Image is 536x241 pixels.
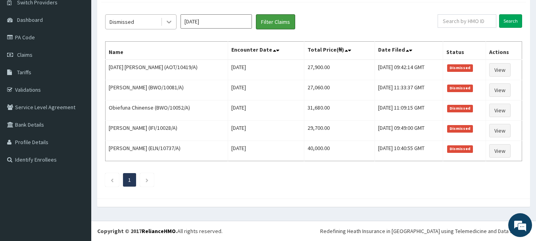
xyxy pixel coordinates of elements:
td: [DATE] [228,121,304,141]
td: [DATE] [228,100,304,121]
a: Previous page [110,176,114,183]
a: View [489,83,511,97]
input: Search [499,14,522,28]
a: View [489,144,511,158]
td: [PERSON_NAME] (ELN/10737/A) [106,141,228,161]
a: View [489,104,511,117]
td: [PERSON_NAME] (IFI/10028/A) [106,121,228,141]
td: [DATE] 09:42:14 GMT [375,60,443,80]
img: d_794563401_company_1708531726252_794563401 [15,40,32,60]
span: Tariffs [17,69,31,76]
th: Encounter Date [228,42,304,60]
input: Search by HMO ID [438,14,496,28]
input: Select Month and Year [181,14,252,29]
td: [DATE] 09:49:00 GMT [375,121,443,141]
td: 27,060.00 [304,80,375,100]
div: Minimize live chat window [130,4,149,23]
td: [DATE] [PERSON_NAME] (AOT/10419/A) [106,60,228,80]
th: Name [106,42,228,60]
td: [DATE] [228,80,304,100]
td: [DATE] [228,60,304,80]
span: Dismissed [447,125,473,132]
span: Dismissed [447,105,473,112]
td: [PERSON_NAME] (BWO/10081/A) [106,80,228,100]
span: Dismissed [447,85,473,92]
textarea: Type your message and hit 'Enter' [4,158,151,186]
span: Dismissed [447,145,473,152]
button: Filter Claims [256,14,295,29]
a: View [489,124,511,137]
td: [DATE] 11:09:15 GMT [375,100,443,121]
th: Status [443,42,486,60]
span: Claims [17,51,33,58]
div: Chat with us now [41,44,133,55]
a: Page 1 is your current page [128,176,131,183]
span: Dashboard [17,16,43,23]
div: Redefining Heath Insurance in [GEOGRAPHIC_DATA] using Telemedicine and Data Science! [320,227,530,235]
th: Date Filed [375,42,443,60]
td: [DATE] 10:40:55 GMT [375,141,443,161]
a: Next page [145,176,149,183]
td: 40,000.00 [304,141,375,161]
strong: Copyright © 2017 . [97,228,177,235]
td: 31,680.00 [304,100,375,121]
th: Actions [486,42,522,60]
span: Dismissed [447,64,473,71]
div: Dismissed [110,18,134,26]
footer: All rights reserved. [91,221,536,241]
td: [DATE] [228,141,304,161]
span: We're online! [46,71,110,151]
td: Obiefuna Chinense (BWO/10052/A) [106,100,228,121]
th: Total Price(₦) [304,42,375,60]
td: 29,700.00 [304,121,375,141]
a: View [489,63,511,77]
a: RelianceHMO [142,228,176,235]
td: [DATE] 11:33:37 GMT [375,80,443,100]
td: 27,900.00 [304,60,375,80]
